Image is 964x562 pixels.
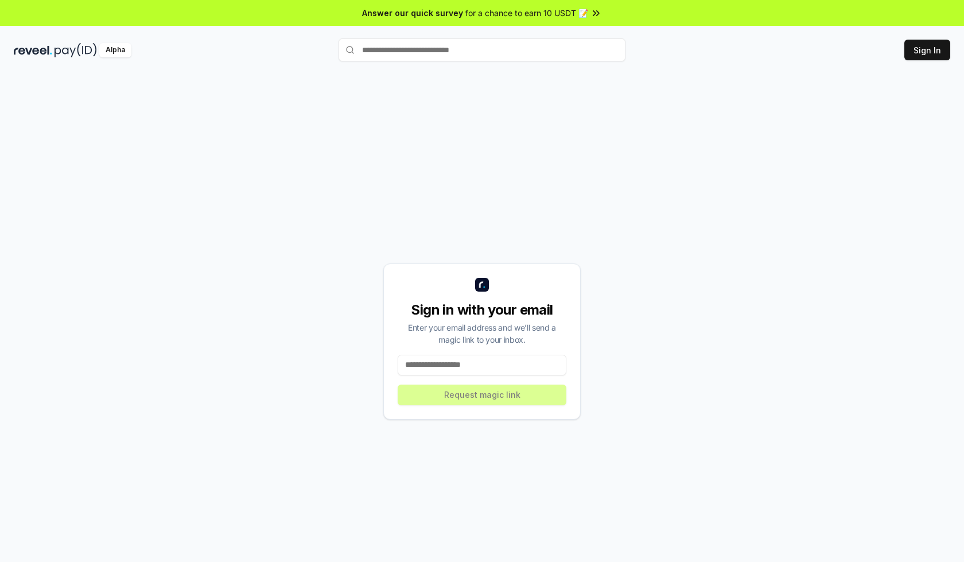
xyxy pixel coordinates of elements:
[55,43,97,57] img: pay_id
[398,321,566,346] div: Enter your email address and we’ll send a magic link to your inbox.
[99,43,131,57] div: Alpha
[465,7,588,19] span: for a chance to earn 10 USDT 📝
[14,43,52,57] img: reveel_dark
[362,7,463,19] span: Answer our quick survey
[475,278,489,292] img: logo_small
[904,40,950,60] button: Sign In
[398,301,566,319] div: Sign in with your email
